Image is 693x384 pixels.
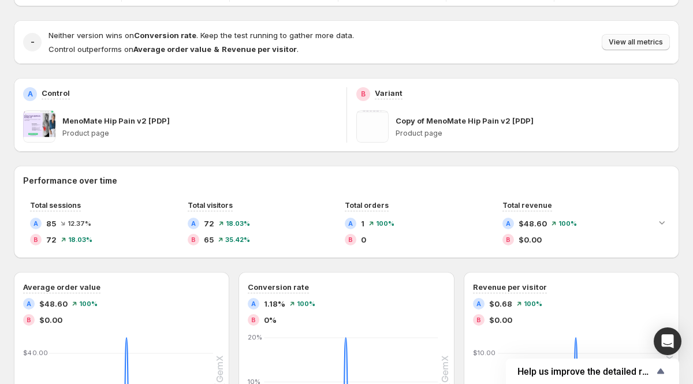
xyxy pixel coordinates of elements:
[506,220,511,227] h2: A
[251,316,256,323] h2: B
[517,364,668,378] button: Show survey - Help us improve the detailed report for A/B campaigns
[361,234,366,245] span: 0
[519,234,542,245] span: $0.00
[49,44,299,54] span: Control outperforms on .
[62,129,337,138] p: Product page
[264,314,277,326] span: 0%
[345,201,389,210] span: Total orders
[79,300,98,307] span: 100 %
[134,31,196,40] strong: Conversion rate
[654,214,670,230] button: Expand chart
[225,236,250,243] span: 35.42 %
[654,327,681,355] div: Open Intercom Messenger
[517,366,654,377] span: Help us improve the detailed report for A/B campaigns
[68,220,91,227] span: 12.37 %
[33,220,38,227] h2: A
[49,31,354,40] span: Neither version wins on . Keep the test running to gather more data.
[191,220,196,227] h2: A
[348,220,353,227] h2: A
[226,220,250,227] span: 18.03 %
[502,201,552,210] span: Total revenue
[31,36,35,48] h2: -
[297,300,315,307] span: 100 %
[489,314,512,326] span: $0.00
[27,316,31,323] h2: B
[248,281,309,293] h3: Conversion rate
[248,333,262,341] text: 20%
[361,90,366,99] h2: B
[348,236,353,243] h2: B
[558,220,577,227] span: 100 %
[524,300,542,307] span: 100 %
[30,201,81,210] span: Total sessions
[361,218,364,229] span: 1
[251,300,256,307] h2: A
[23,110,55,143] img: MenoMate Hip Pain v2 [PDP]
[33,236,38,243] h2: B
[609,38,663,47] span: View all metrics
[46,234,57,245] span: 72
[473,281,547,293] h3: Revenue per visitor
[375,87,403,99] p: Variant
[473,349,495,357] text: $10.00
[376,220,394,227] span: 100 %
[222,44,297,54] strong: Revenue per visitor
[46,218,56,229] span: 85
[133,44,211,54] strong: Average order value
[62,115,170,126] p: MenoMate Hip Pain v2 [PDP]
[68,236,92,243] span: 18.03 %
[214,44,219,54] strong: &
[42,87,70,99] p: Control
[356,110,389,143] img: Copy of MenoMate Hip Pain v2 [PDP]
[23,281,100,293] h3: Average order value
[204,218,214,229] span: 72
[396,129,670,138] p: Product page
[27,300,31,307] h2: A
[23,175,670,187] h2: Performance over time
[188,201,233,210] span: Total visitors
[489,298,512,310] span: $0.68
[396,115,534,126] p: Copy of MenoMate Hip Pain v2 [PDP]
[23,349,48,357] text: $40.00
[264,298,285,310] span: 1.18%
[39,298,68,310] span: $48.60
[204,234,214,245] span: 65
[476,316,481,323] h2: B
[602,34,670,50] button: View all metrics
[476,300,481,307] h2: A
[519,218,547,229] span: $48.60
[28,90,33,99] h2: A
[191,236,196,243] h2: B
[506,236,511,243] h2: B
[39,314,62,326] span: $0.00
